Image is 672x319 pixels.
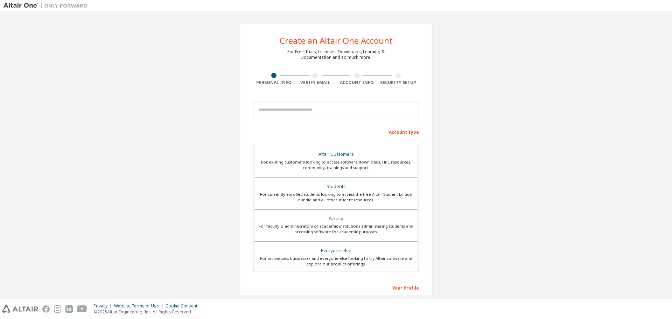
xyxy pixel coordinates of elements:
img: youtube.svg [77,305,87,313]
div: Security Setup [378,80,419,85]
img: altair_logo.svg [2,305,38,313]
div: Faculty [258,214,414,224]
div: Website Terms of Use [114,303,166,309]
img: facebook.svg [42,305,50,313]
div: For Free Trials, Licenses, Downloads, Learning & Documentation and so much more. [287,49,385,60]
p: © 2025 Altair Engineering, Inc. All Rights Reserved. [93,309,202,315]
div: Altair Customers [258,150,414,159]
div: For existing customers looking to access software downloads, HPC resources, community, trainings ... [258,159,414,171]
div: Everyone else [258,246,414,256]
div: Verify Email [295,80,336,85]
div: Your Profile [253,282,419,293]
img: linkedin.svg [65,305,73,313]
div: For faculty & administrators of academic institutions administering students and accessing softwa... [258,223,414,235]
div: Students [258,182,414,192]
div: Account Info [336,80,378,85]
div: Cookie Consent [166,303,202,309]
img: instagram.svg [54,305,61,313]
img: Altair One [3,2,91,9]
div: Account Type [253,126,419,137]
div: Privacy [93,303,114,309]
div: For individuals, businesses and everyone else looking to try Altair software and explore our prod... [258,256,414,267]
div: For currently enrolled students looking to access the free Altair Student Edition bundle and all ... [258,192,414,203]
div: Personal Info [253,80,295,85]
div: Create an Altair One Account [280,36,393,45]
